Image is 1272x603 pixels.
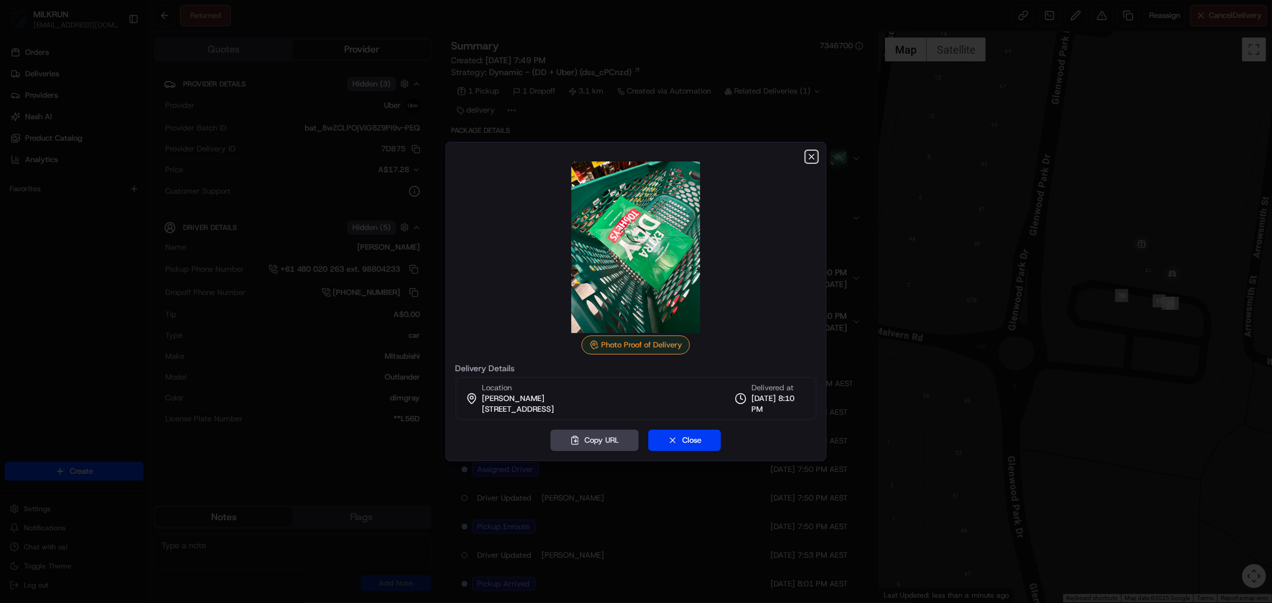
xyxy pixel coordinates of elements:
[550,430,639,451] button: Copy URL
[482,404,555,415] span: [STREET_ADDRESS]
[751,393,806,415] span: [DATE] 8:10 PM
[581,335,690,355] div: Photo Proof of Delivery
[482,383,512,393] span: Location
[648,430,721,451] button: Close
[482,393,545,404] span: [PERSON_NAME]
[456,364,817,372] label: Delivery Details
[751,383,806,393] span: Delivered at
[550,161,722,333] img: photo_proof_of_delivery image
